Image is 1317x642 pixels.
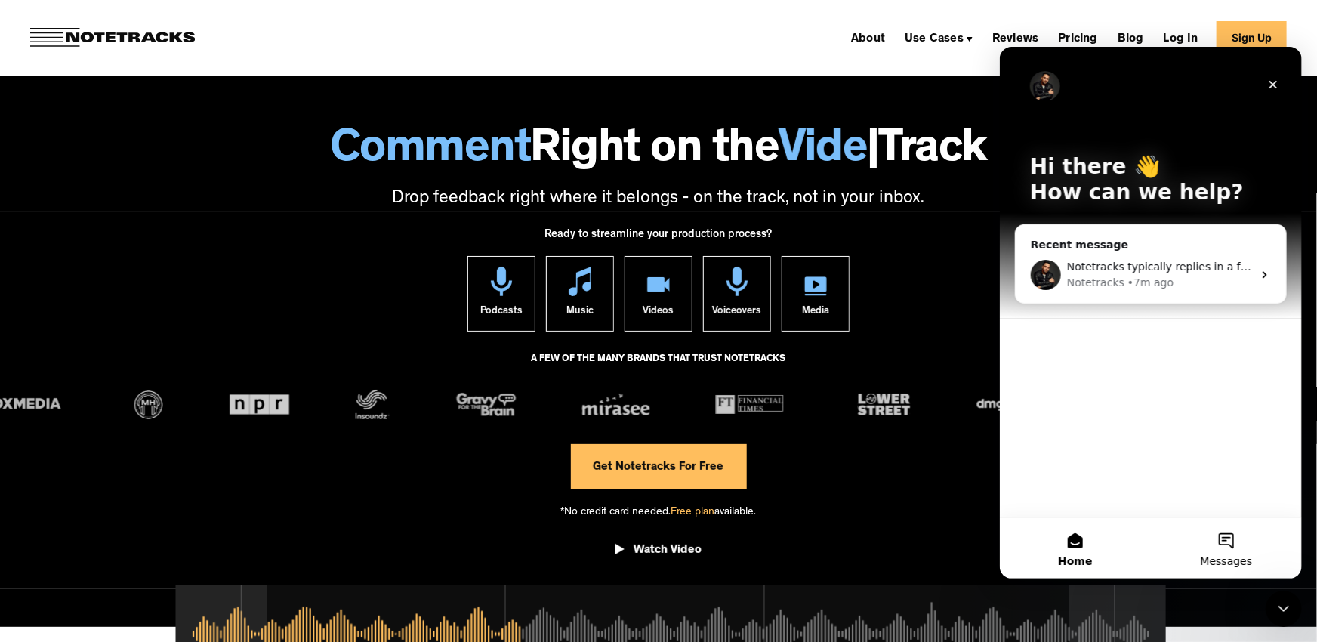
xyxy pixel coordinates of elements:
[634,543,702,558] div: Watch Video
[546,256,614,332] a: Music
[201,509,253,520] span: Messages
[899,26,979,50] div: Use Cases
[545,220,773,256] div: Ready to streamline your production process?
[703,256,771,332] a: Voiceovers
[58,509,92,520] span: Home
[713,296,762,331] div: Voiceovers
[1217,21,1287,55] a: Sign Up
[330,128,531,175] span: Comment
[782,256,850,332] a: Media
[67,214,306,226] span: Notetracks typically replies in a few minutes.
[532,347,786,387] div: A FEW OF THE MANY BRANDS THAT TRUST NOTETRACKS
[561,489,757,532] div: *No credit card needed. available.
[467,256,535,332] a: Podcasts
[480,296,523,331] div: Podcasts
[779,128,867,175] span: Vide
[802,296,829,331] div: Media
[845,26,891,50] a: About
[260,24,287,51] div: Close
[1158,26,1204,50] a: Log In
[671,507,715,518] span: Free plan
[1112,26,1150,50] a: Blog
[643,296,674,331] div: Videos
[67,228,125,244] div: Notetracks
[15,187,1302,212] p: Drop feedback right where it belongs - on the track, not in your inbox.
[128,228,174,244] div: • 7m ago
[615,532,702,574] a: open lightbox
[566,296,594,331] div: Music
[15,128,1302,175] h1: Right on the Track
[1000,47,1302,579] iframe: Intercom live chat
[625,256,692,332] a: Videos
[1266,591,1302,627] iframe: Intercom live chat
[986,26,1044,50] a: Reviews
[905,33,964,45] div: Use Cases
[571,444,747,489] a: Get Notetracks For Free
[867,128,879,175] span: |
[1053,26,1104,50] a: Pricing
[151,471,302,532] button: Messages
